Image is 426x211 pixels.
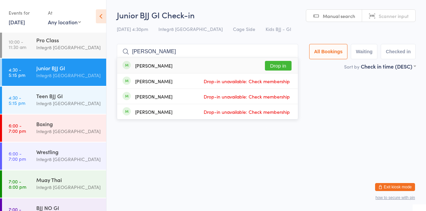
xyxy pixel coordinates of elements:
div: Integr8 [GEOGRAPHIC_DATA] [36,72,101,79]
a: 10:00 -11:30 amPro ClassIntegr8 [GEOGRAPHIC_DATA] [2,31,106,58]
span: Drop-in unavailable: Check membership [202,107,292,117]
div: At [48,7,81,18]
div: Events for [9,7,41,18]
div: Junior BJJ GI [36,64,101,72]
button: All Bookings [309,44,348,59]
a: 4:30 -5:15 pmTeen BJJ GIIntegr8 [GEOGRAPHIC_DATA] [2,87,106,114]
div: Integr8 [GEOGRAPHIC_DATA] [36,183,101,191]
div: [PERSON_NAME] [135,109,172,114]
div: Any location [48,18,81,26]
input: Search [117,44,298,59]
button: Exit kiosk mode [375,183,415,191]
span: [DATE] 4:30pm [117,26,148,32]
span: Drop-in unavailable: Check membership [202,76,292,86]
button: Checked in [381,44,416,59]
button: how to secure with pin [375,195,415,200]
label: Sort by [344,63,359,70]
span: Scanner input [379,13,409,19]
a: 6:00 -7:00 pmWrestlingIntegr8 [GEOGRAPHIC_DATA] [2,142,106,170]
span: Integr8 [GEOGRAPHIC_DATA] [158,26,223,32]
div: Wrestling [36,148,101,155]
div: Teen BJJ GI [36,92,101,100]
div: [PERSON_NAME] [135,63,172,68]
button: Waiting [351,44,377,59]
span: Cage Side [233,26,255,32]
div: Boxing [36,120,101,127]
a: 4:30 -5:15 pmJunior BJJ GIIntegr8 [GEOGRAPHIC_DATA] [2,59,106,86]
span: Kids BJJ - GI [266,26,291,32]
div: Integr8 [GEOGRAPHIC_DATA] [36,100,101,107]
a: 7:00 -8:00 pmMuay ThaiIntegr8 [GEOGRAPHIC_DATA] [2,170,106,198]
time: 7:00 - 8:00 pm [9,179,26,189]
button: Drop in [265,61,292,71]
div: Pro Class [36,36,101,44]
a: 6:00 -7:00 pmBoxingIntegr8 [GEOGRAPHIC_DATA] [2,114,106,142]
div: Integr8 [GEOGRAPHIC_DATA] [36,155,101,163]
time: 6:00 - 7:00 pm [9,123,26,133]
span: Manual search [323,13,355,19]
div: Integr8 [GEOGRAPHIC_DATA] [36,44,101,51]
div: [PERSON_NAME] [135,94,172,99]
a: [DATE] [9,18,25,26]
div: [PERSON_NAME] [135,79,172,84]
div: Muay Thai [36,176,101,183]
span: Drop-in unavailable: Check membership [202,92,292,102]
div: Integr8 [GEOGRAPHIC_DATA] [36,127,101,135]
time: 4:30 - 5:15 pm [9,95,25,105]
div: Check in time (DESC) [361,63,416,70]
h2: Junior BJJ GI Check-in [117,9,416,20]
time: 6:00 - 7:00 pm [9,151,26,161]
time: 4:30 - 5:15 pm [9,67,25,78]
time: 10:00 - 11:30 am [9,39,26,50]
